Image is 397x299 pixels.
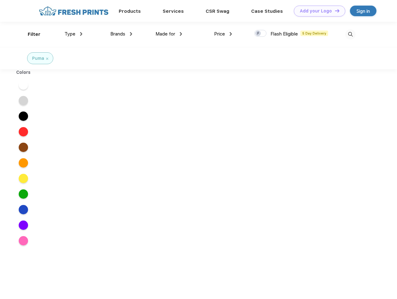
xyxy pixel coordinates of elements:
[119,8,141,14] a: Products
[46,58,48,60] img: filter_cancel.svg
[350,6,376,16] a: Sign in
[65,31,75,37] span: Type
[130,32,132,36] img: dropdown.png
[230,32,232,36] img: dropdown.png
[300,8,332,14] div: Add your Logo
[180,32,182,36] img: dropdown.png
[28,31,41,38] div: Filter
[356,7,370,15] div: Sign in
[163,8,184,14] a: Services
[206,8,229,14] a: CSR Swag
[80,32,82,36] img: dropdown.png
[335,9,339,12] img: DT
[214,31,225,37] span: Price
[345,29,356,40] img: desktop_search.svg
[300,31,328,36] span: 5 Day Delivery
[12,69,36,76] div: Colors
[110,31,125,37] span: Brands
[155,31,175,37] span: Made for
[270,31,298,37] span: Flash Eligible
[37,6,110,17] img: fo%20logo%202.webp
[32,55,44,62] div: Puma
